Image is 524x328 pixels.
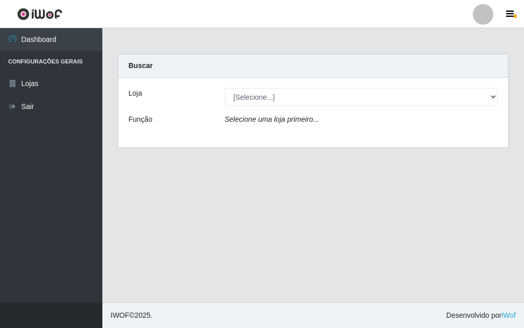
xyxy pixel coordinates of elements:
strong: Buscar [128,61,152,70]
span: IWOF [111,311,129,319]
span: Desenvolvido por [446,310,516,321]
img: CoreUI Logo [17,8,62,20]
span: © 2025 . [111,310,152,321]
label: Função [128,114,152,125]
a: iWof [501,311,516,319]
label: Loja [128,88,142,99]
i: Selecione uma loja primeiro... [225,115,319,123]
